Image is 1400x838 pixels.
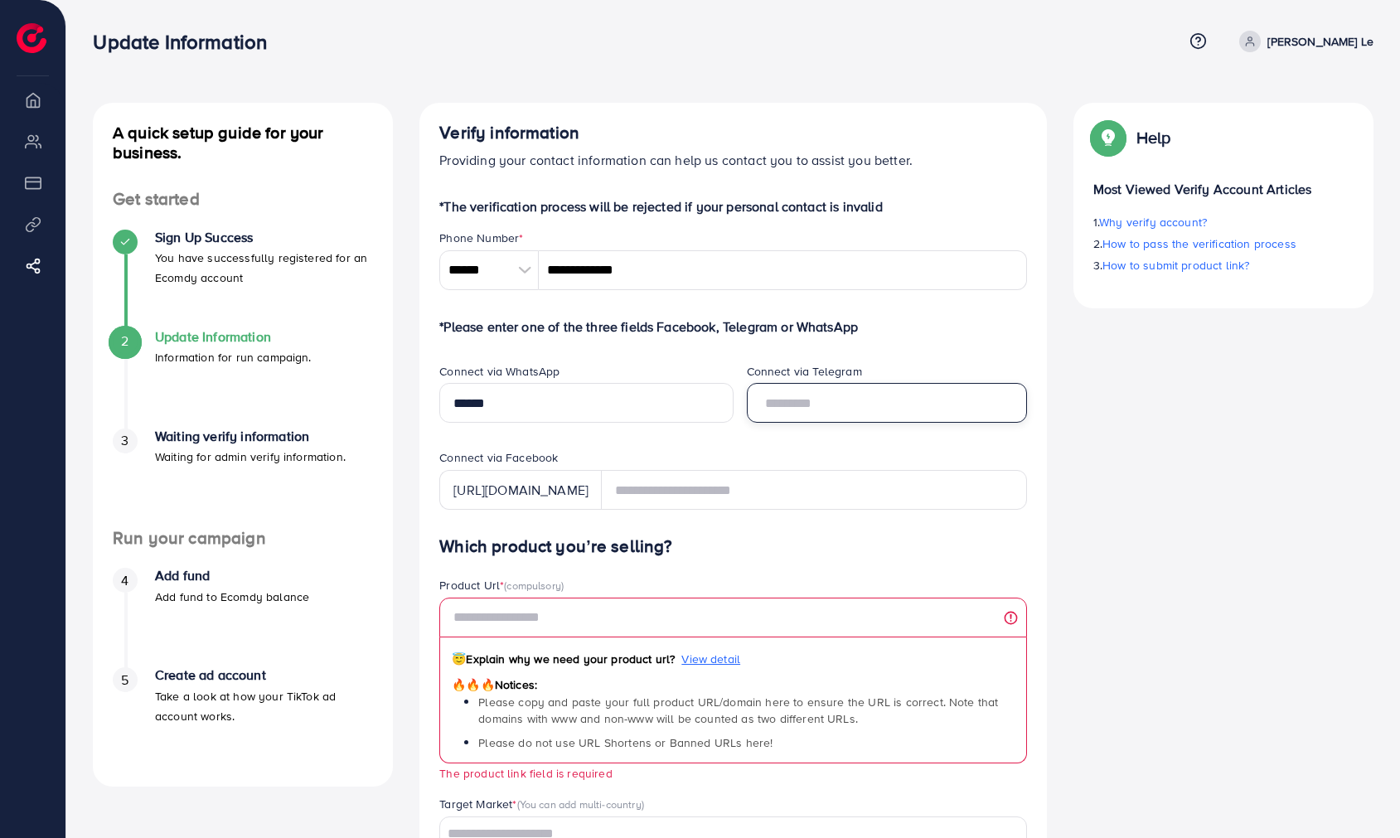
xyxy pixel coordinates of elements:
[478,734,773,751] span: Please do not use URL Shortens or Banned URLs here!
[439,150,1027,170] p: Providing your contact information can help us contact you to assist you better.
[121,671,128,690] span: 5
[1267,31,1373,51] p: [PERSON_NAME] Le
[439,317,1027,337] p: *Please enter one of the three fields Facebook, Telegram or WhatsApp
[93,568,393,667] li: Add fund
[93,667,393,767] li: Create ad account
[452,676,537,693] span: Notices:
[747,363,862,380] label: Connect via Telegram
[452,651,675,667] span: Explain why we need your product url?
[1330,763,1388,826] iframe: Chat
[517,797,644,811] span: (You can add multi-country)
[452,651,466,667] span: 😇
[439,363,560,380] label: Connect via WhatsApp
[155,329,312,345] h4: Update Information
[121,571,128,590] span: 4
[439,230,523,246] label: Phone Number
[93,123,393,162] h4: A quick setup guide for your business.
[439,796,644,812] label: Target Market
[155,667,373,683] h4: Create ad account
[1233,31,1373,52] a: [PERSON_NAME] Le
[93,30,280,54] h3: Update Information
[93,429,393,528] li: Waiting verify information
[155,230,373,245] h4: Sign Up Success
[17,23,46,53] img: logo
[439,765,612,781] small: The product link field is required
[439,449,558,466] label: Connect via Facebook
[478,694,998,727] span: Please copy and paste your full product URL/domain here to ensure the URL is correct. Note that d...
[93,528,393,549] h4: Run your campaign
[504,578,564,593] span: (compulsory)
[155,248,373,288] p: You have successfully registered for an Ecomdy account
[155,587,309,607] p: Add fund to Ecomdy balance
[439,577,564,593] label: Product Url
[155,447,346,467] p: Waiting for admin verify information.
[93,230,393,329] li: Sign Up Success
[452,676,494,693] span: 🔥🔥🔥
[1093,123,1123,153] img: Popup guide
[681,651,740,667] span: View detail
[439,196,1027,216] p: *The verification process will be rejected if your personal contact is invalid
[155,568,309,584] h4: Add fund
[155,686,373,726] p: Take a look at how your TikTok ad account works.
[439,470,602,510] div: [URL][DOMAIN_NAME]
[1093,212,1350,232] p: 1.
[1099,214,1207,230] span: Why verify account?
[1136,128,1171,148] p: Help
[121,431,128,450] span: 3
[1102,257,1249,274] span: How to submit product link?
[1093,166,1350,199] p: Most Viewed Verify Account Articles
[439,536,1027,557] h4: Which product you’re selling?
[1093,255,1350,275] p: 3.
[155,429,346,444] h4: Waiting verify information
[1093,234,1350,254] p: 2.
[121,332,128,351] span: 2
[439,123,1027,143] h4: Verify information
[93,189,393,210] h4: Get started
[1102,235,1296,252] span: How to pass the verification process
[93,329,393,429] li: Update Information
[155,347,312,367] p: Information for run campaign.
